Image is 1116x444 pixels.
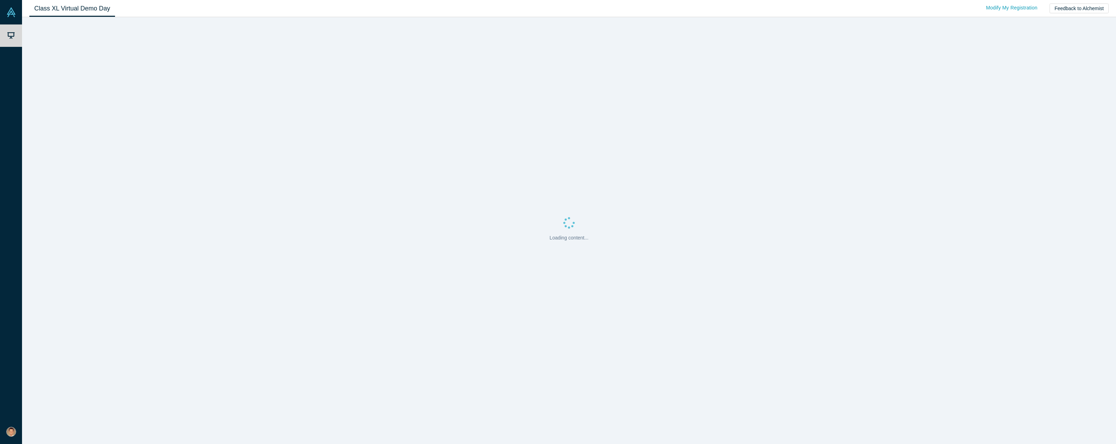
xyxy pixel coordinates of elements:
[979,2,1045,14] a: Modify My Registration
[29,0,115,17] a: Class XL Virtual Demo Day
[1050,3,1109,13] button: Feedback to Alchemist
[6,7,16,17] img: Alchemist Vault Logo
[550,234,588,242] p: Loading content...
[6,427,16,437] img: Brandon Farwell's Account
